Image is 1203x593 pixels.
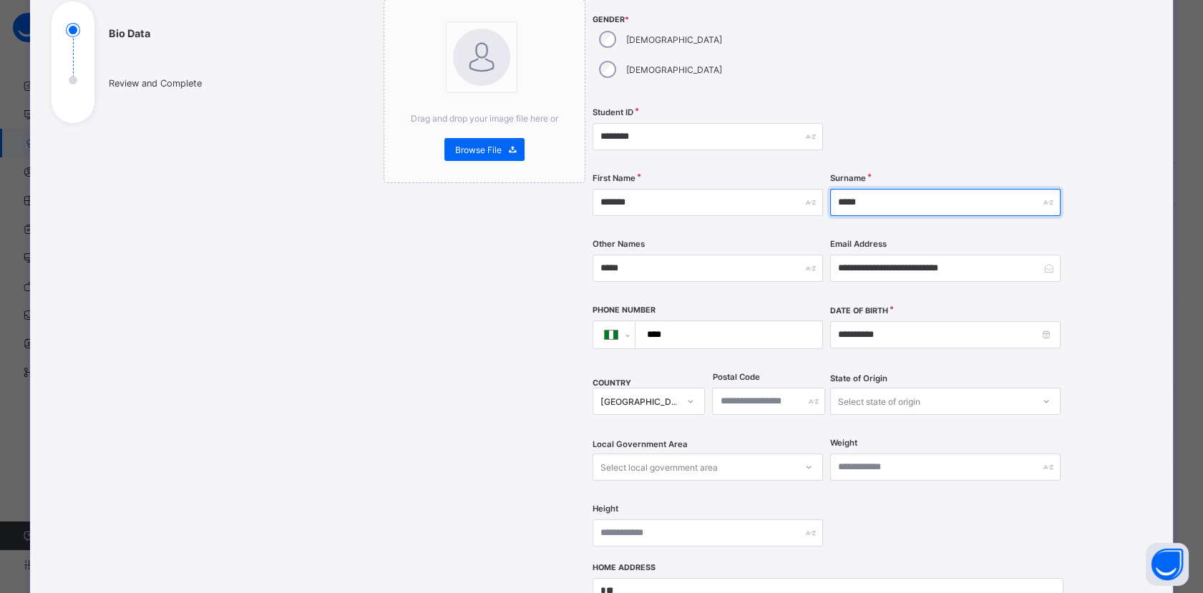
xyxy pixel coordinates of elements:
label: Date of Birth [830,306,888,315]
span: Browse File [455,144,502,155]
label: Postal Code [712,372,759,382]
label: Phone Number [593,305,656,315]
label: Height [593,504,618,514]
span: Gender [593,15,823,24]
label: Surname [830,173,866,183]
label: [DEMOGRAPHIC_DATA] [626,34,722,45]
span: Local Government Area [593,439,688,449]
img: bannerImage [453,29,510,86]
label: Student ID [593,107,633,117]
label: Weight [830,438,857,448]
div: Select state of origin [838,388,920,415]
label: Other Names [593,239,645,249]
button: Open asap [1146,543,1189,586]
div: Select local government area [600,454,718,481]
span: Drag and drop your image file here or [411,113,558,124]
div: [GEOGRAPHIC_DATA] [600,396,679,407]
span: COUNTRY [593,378,631,388]
label: [DEMOGRAPHIC_DATA] [626,64,722,75]
label: Email Address [830,239,887,249]
span: State of Origin [830,373,887,383]
label: Home Address [593,563,656,572]
label: First Name [593,173,635,183]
